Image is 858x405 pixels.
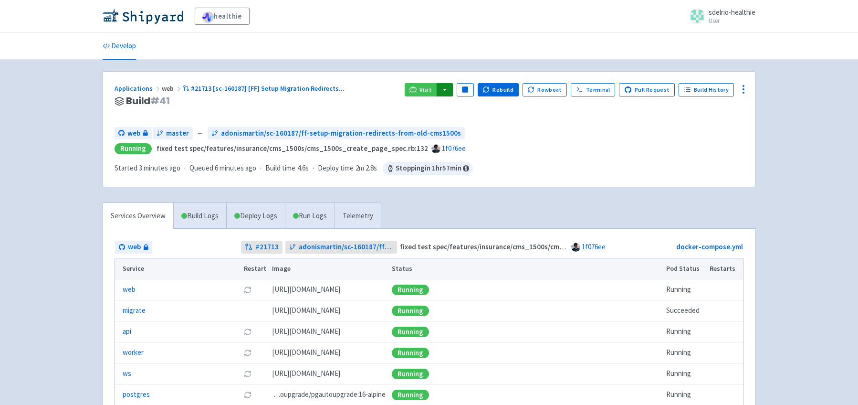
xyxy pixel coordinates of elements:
[241,258,269,279] th: Restart
[103,9,183,24] img: Shipyard logo
[405,83,437,96] a: Visit
[103,33,136,60] a: Develop
[419,86,432,94] span: Visit
[174,203,226,229] a: Build Logs
[272,305,340,316] span: [DOMAIN_NAME][URL]
[389,258,663,279] th: Status
[663,300,707,321] td: Succeeded
[244,328,251,336] button: Restart pod
[707,258,743,279] th: Restarts
[244,349,251,357] button: Restart pod
[272,284,340,295] span: [DOMAIN_NAME][URL]
[272,347,340,358] span: [DOMAIN_NAME][URL]
[241,241,283,254] a: #21713
[123,368,131,379] a: ws
[123,305,146,316] a: migrate
[255,242,279,253] strong: # 21713
[383,162,473,175] span: Stopping in 1 hr 57 min
[139,163,180,172] time: 3 minutes ago
[400,242,671,251] strong: fixed test spec/features/insurance/cms_1500s/cms_1500s_create_page_spec.rb:132
[709,18,755,24] small: User
[123,347,144,358] a: worker
[191,84,345,93] span: #21713 [sc-160187] [FF] Setup Migration Redirects ...
[195,8,250,25] a: healthie
[150,94,170,107] span: # 41
[676,242,743,251] a: docker-compose.yml
[523,83,567,96] button: Rowboat
[123,326,131,337] a: api
[663,258,707,279] th: Pod Status
[162,84,183,93] span: web
[663,342,707,363] td: Running
[123,389,150,400] a: postgres
[392,348,429,358] div: Running
[197,128,204,139] span: ←
[392,390,429,400] div: Running
[226,203,285,229] a: Deploy Logs
[442,144,466,153] a: 1f076ee
[208,127,465,140] a: adonismartin/sc-160187/ff-setup-migration-redirects-from-old-cms1500s
[103,203,173,229] a: Services Overview
[123,284,136,295] a: web
[335,203,381,229] a: Telemetry
[709,8,755,17] span: sdelrio-healthie
[183,84,346,93] a: #21713 [sc-160187] [FF] Setup Migration Redirects...
[115,84,162,93] a: Applications
[272,389,386,400] span: pgautoupgrade/pgautoupgrade:16-alpine
[582,242,606,251] a: 1f076ee
[272,368,340,379] span: [DOMAIN_NAME][URL]
[684,9,755,24] a: sdelrio-healthie User
[115,241,152,254] a: web
[265,163,295,174] span: Build time
[244,370,251,378] button: Restart pod
[115,163,180,172] span: Started
[571,83,615,96] a: Terminal
[297,163,309,174] span: 4.6s
[392,327,429,337] div: Running
[189,163,256,172] span: Queued
[285,203,335,229] a: Run Logs
[269,258,389,279] th: Image
[127,128,140,139] span: web
[392,306,429,316] div: Running
[299,242,394,253] span: adonismartin/sc-160187/ff-setup-migration-redirects-from-old-cms1500s
[619,83,675,96] a: Pull Request
[244,391,251,399] button: Restart pod
[356,163,377,174] span: 2m 2.8s
[126,96,170,107] span: Build
[157,144,428,153] strong: fixed test spec/features/insurance/cms_1500s/cms_1500s_create_page_spec.rb:132
[392,285,429,295] div: Running
[215,163,256,172] time: 6 minutes ago
[478,83,519,96] button: Rebuild
[115,258,241,279] th: Service
[272,326,340,337] span: [DOMAIN_NAME][URL]
[221,128,461,139] span: adonismartin/sc-160187/ff-setup-migration-redirects-from-old-cms1500s
[115,162,473,175] div: · · ·
[663,321,707,342] td: Running
[663,279,707,300] td: Running
[166,128,189,139] span: master
[457,83,474,96] button: Pause
[115,143,152,154] div: Running
[285,241,398,254] a: adonismartin/sc-160187/ff-setup-migration-redirects-from-old-cms1500s
[244,286,251,294] button: Restart pod
[128,242,141,253] span: web
[679,83,734,96] a: Build History
[318,163,354,174] span: Deploy time
[392,369,429,379] div: Running
[663,363,707,384] td: Running
[153,127,193,140] a: master
[115,127,152,140] a: web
